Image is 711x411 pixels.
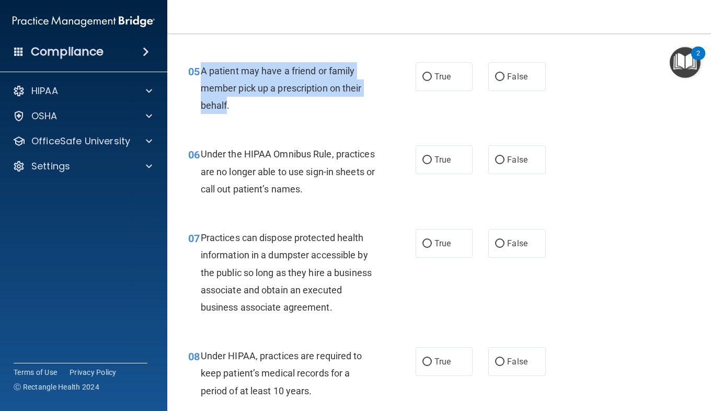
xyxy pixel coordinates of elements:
[31,110,58,122] p: OSHA
[14,382,99,392] span: Ⓒ Rectangle Health 2024
[188,149,200,161] span: 06
[14,367,57,378] a: Terms of Use
[507,155,527,165] span: False
[422,240,432,248] input: True
[13,110,152,122] a: OSHA
[495,73,504,81] input: False
[31,44,104,59] h4: Compliance
[31,160,70,173] p: Settings
[201,232,372,313] span: Practices can dispose protected health information in a dumpster accessible by the public so long...
[507,72,527,82] span: False
[670,47,701,78] button: Open Resource Center, 2 new notifications
[422,156,432,164] input: True
[13,85,152,97] a: HIPAA
[434,357,451,367] span: True
[188,350,200,363] span: 08
[434,238,451,248] span: True
[422,73,432,81] input: True
[31,85,58,97] p: HIPAA
[188,65,200,78] span: 05
[495,240,504,248] input: False
[422,358,432,366] input: True
[507,238,527,248] span: False
[201,149,375,194] span: Under the HIPAA Omnibus Rule, practices are no longer able to use sign-in sheets or call out pati...
[696,53,700,67] div: 2
[13,11,155,32] img: PMB logo
[201,350,362,396] span: Under HIPAA, practices are required to keep patient’s medical records for a period of at least 10...
[495,358,504,366] input: False
[434,155,451,165] span: True
[507,357,527,367] span: False
[31,135,130,147] p: OfficeSafe University
[201,65,362,111] span: A patient may have a friend or family member pick up a prescription on their behalf.
[495,156,504,164] input: False
[13,135,152,147] a: OfficeSafe University
[13,160,152,173] a: Settings
[70,367,117,378] a: Privacy Policy
[188,232,200,245] span: 07
[434,72,451,82] span: True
